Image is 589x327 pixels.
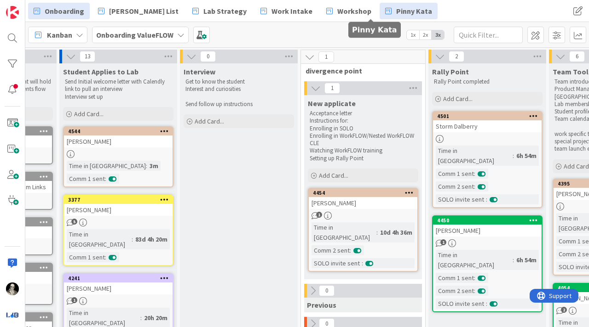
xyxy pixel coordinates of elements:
[319,171,348,180] span: Add Card...
[71,297,77,303] span: 1
[378,227,415,237] div: 10d 4h 36m
[433,216,542,225] div: 4450
[6,282,19,295] img: WS
[19,1,42,12] span: Support
[474,273,475,283] span: :
[419,30,432,39] span: 2x
[433,112,542,132] div: 4501Storm Dalberry
[396,6,432,17] span: Pinny Kata
[436,286,474,296] div: Comm 2 sent
[449,51,464,62] span: 2
[318,51,334,62] span: 1
[109,6,179,17] span: [PERSON_NAME] List
[80,51,95,62] span: 13
[474,181,475,192] span: :
[105,174,106,184] span: :
[307,300,336,310] span: Previous
[309,197,417,209] div: [PERSON_NAME]
[433,216,542,237] div: 4450[PERSON_NAME]
[312,245,350,255] div: Comm 2 sent
[308,188,418,272] a: 4454[PERSON_NAME]Time in [GEOGRAPHIC_DATA]:10d 4h 36mComm 2 sent:SOLO invite sent:
[6,308,19,321] img: avatar
[436,146,513,166] div: Time in [GEOGRAPHIC_DATA]
[407,30,419,39] span: 1x
[313,190,417,196] div: 4454
[443,95,473,103] span: Add Card...
[436,169,474,179] div: Comm 1 sent
[486,299,487,309] span: :
[64,274,173,294] div: 4241[PERSON_NAME]
[67,252,105,262] div: Comm 1 sent
[436,299,486,309] div: SOLO invite sent
[434,78,541,85] p: Rally Point completed
[142,313,170,323] div: 20h 20m
[432,111,543,208] a: 4501Storm DalberryTime in [GEOGRAPHIC_DATA]:6h 54mComm 1 sent:Comm 2 sent:SOLO invite sent:
[432,67,469,76] span: Rally Point
[184,67,215,76] span: Interview
[380,3,438,19] a: Pinny Kata
[65,93,172,101] p: Interview set up
[47,29,72,40] span: Kanban
[203,6,247,17] span: Lab Strategy
[185,85,292,93] p: Interest and curiosities
[309,189,417,197] div: 4454
[474,286,475,296] span: :
[64,127,173,147] div: 4544[PERSON_NAME]
[63,126,173,187] a: 4544[PERSON_NAME]Time in [GEOGRAPHIC_DATA]:3mComm 1 sent:
[454,27,523,43] input: Quick Filter...
[312,258,362,268] div: SOLO invite sent
[271,6,312,17] span: Work Intake
[68,197,173,203] div: 3377
[569,51,585,62] span: 6
[432,30,444,39] span: 3x
[187,3,252,19] a: Lab Strategy
[514,255,539,265] div: 6h 54m
[185,78,292,85] p: Get to know the student
[6,6,19,19] img: Visit kanbanzone.com
[433,225,542,237] div: [PERSON_NAME]
[140,313,142,323] span: :
[436,273,474,283] div: Comm 1 sent
[436,250,513,270] div: Time in [GEOGRAPHIC_DATA]
[92,3,184,19] a: [PERSON_NAME] List
[63,195,173,266] a: 3377[PERSON_NAME]Time in [GEOGRAPHIC_DATA]:83d 4h 20mComm 1 sent:
[474,169,475,179] span: :
[185,101,292,108] p: Send follow up instructions
[350,245,351,255] span: :
[63,67,139,76] span: Student Applies to Lab
[310,147,416,154] p: Watching WorkFLOW training
[306,66,414,75] span: divergence point
[105,252,106,262] span: :
[513,255,514,265] span: :
[67,161,146,171] div: Time in [GEOGRAPHIC_DATA]
[74,110,104,118] span: Add Card...
[310,155,416,162] p: Setting up Rally Point
[147,161,161,171] div: 3m
[310,110,416,117] p: Acceptance letter
[312,222,376,242] div: Time in [GEOGRAPHIC_DATA]
[308,99,356,108] span: New applicate
[436,194,486,204] div: SOLO invite sent
[337,6,371,17] span: Workshop
[362,258,363,268] span: :
[310,132,416,147] p: Enrolling in WorkFLOW/Nested WorkFLOW CLE
[96,30,173,39] b: Onboarding ValueFLOW
[200,51,216,62] span: 0
[437,113,542,119] div: 4501
[436,181,474,192] div: Comm 2 sent
[146,161,147,171] span: :
[486,194,487,204] span: :
[316,212,322,218] span: 1
[132,234,133,244] span: :
[310,117,416,124] p: Instructions for:
[64,282,173,294] div: [PERSON_NAME]
[71,219,77,225] span: 5
[28,3,90,19] a: Onboarding
[440,239,446,245] span: 1
[433,120,542,132] div: Storm Dalberry
[64,135,173,147] div: [PERSON_NAME]
[68,128,173,135] div: 4544
[64,274,173,282] div: 4241
[319,285,335,296] span: 0
[310,125,416,132] p: Enrolling in SOLO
